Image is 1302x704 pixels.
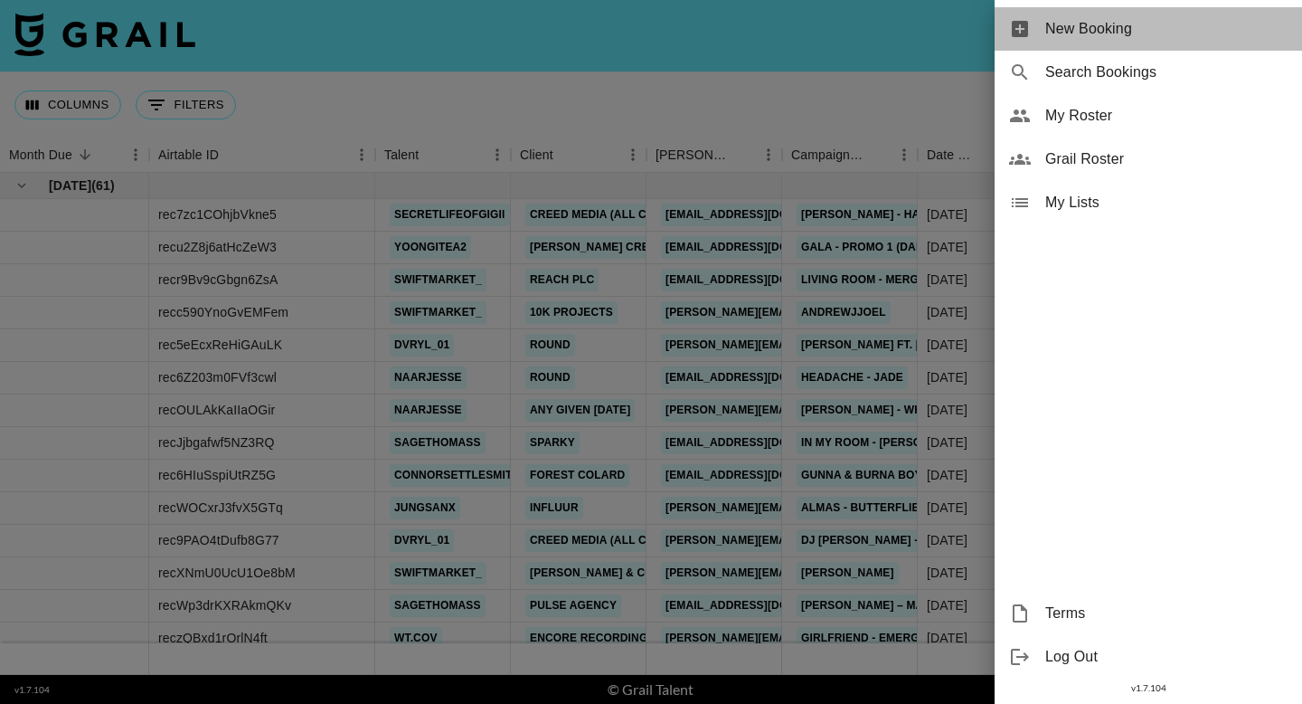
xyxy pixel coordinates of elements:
div: Log Out [995,635,1302,679]
span: Terms [1045,603,1288,624]
div: New Booking [995,7,1302,51]
span: My Roster [1045,105,1288,127]
div: Search Bookings [995,51,1302,94]
span: New Booking [1045,18,1288,40]
div: Terms [995,592,1302,635]
span: Grail Roster [1045,148,1288,170]
div: My Lists [995,181,1302,224]
div: My Roster [995,94,1302,138]
span: Log Out [1045,646,1288,668]
div: Grail Roster [995,138,1302,181]
span: My Lists [1045,192,1288,214]
span: Search Bookings [1045,62,1288,83]
div: v 1.7.104 [995,679,1302,698]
